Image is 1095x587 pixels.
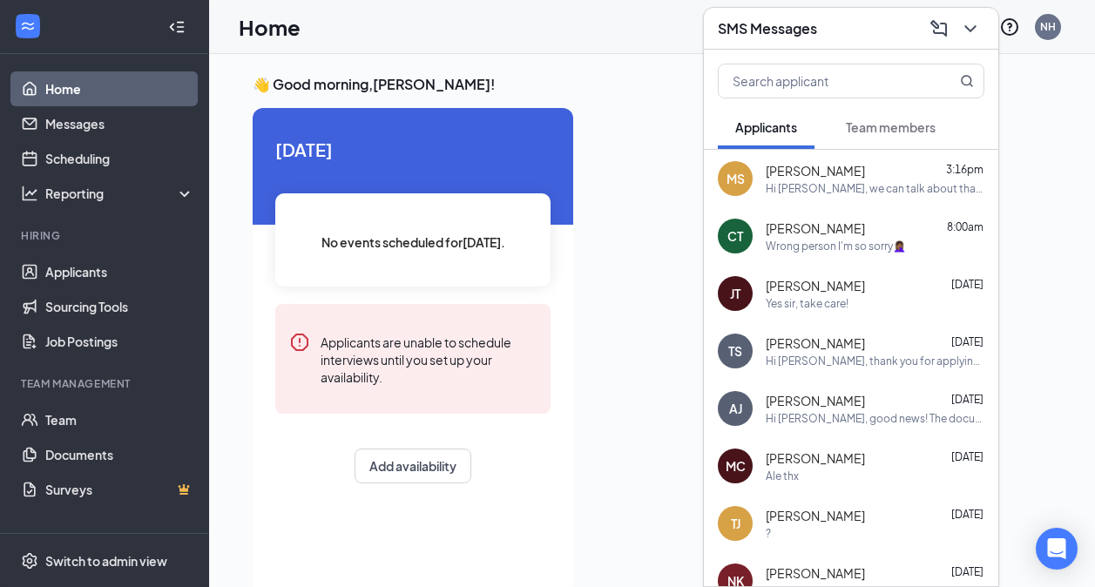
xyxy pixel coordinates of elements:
[1036,528,1078,570] div: Open Intercom Messenger
[45,141,194,176] a: Scheduling
[45,437,194,472] a: Documents
[730,285,740,302] div: JT
[960,74,974,88] svg: MagnifyingGlass
[766,564,865,582] span: [PERSON_NAME]
[925,15,953,43] button: ComposeMessage
[766,296,848,311] div: Yes sir, take care!
[45,402,194,437] a: Team
[766,239,906,253] div: Wrong person I'm so sorry🤦🏾‍♀️
[956,15,984,43] button: ChevronDown
[21,228,191,243] div: Hiring
[846,119,936,135] span: Team members
[289,332,310,353] svg: Error
[951,565,983,578] span: [DATE]
[726,457,746,475] div: MC
[321,332,537,386] div: Applicants are unable to schedule interviews until you set up your availability.
[766,181,984,196] div: Hi [PERSON_NAME], we can talk about that when you get here. Thank you!
[727,170,745,187] div: MS
[766,334,865,352] span: [PERSON_NAME]
[45,289,194,324] a: Sourcing Tools
[45,324,194,359] a: Job Postings
[719,64,925,98] input: Search applicant
[999,17,1020,37] svg: QuestionInfo
[1040,19,1056,34] div: NH
[766,277,865,294] span: [PERSON_NAME]
[951,393,983,406] span: [DATE]
[766,507,865,524] span: [PERSON_NAME]
[168,18,186,36] svg: Collapse
[253,75,1051,94] h3: 👋 Good morning, [PERSON_NAME] !
[45,472,194,507] a: SurveysCrown
[727,227,743,245] div: CT
[947,220,983,233] span: 8:00am
[21,376,191,391] div: Team Management
[21,185,38,202] svg: Analysis
[766,469,799,483] div: Ale thx
[951,450,983,463] span: [DATE]
[45,552,167,570] div: Switch to admin view
[355,449,471,483] button: Add availability
[951,278,983,291] span: [DATE]
[766,411,984,426] div: Hi [PERSON_NAME], good news! The document signature request for [DEMOGRAPHIC_DATA]-fil-A - [DEMOG...
[321,233,505,252] span: No events scheduled for [DATE] .
[45,185,195,202] div: Reporting
[275,136,551,163] span: [DATE]
[731,515,740,532] div: TJ
[946,163,983,176] span: 3:16pm
[766,162,865,179] span: [PERSON_NAME]
[718,19,817,38] h3: SMS Messages
[766,449,865,467] span: [PERSON_NAME]
[45,106,194,141] a: Messages
[960,18,981,39] svg: ChevronDown
[951,508,983,521] span: [DATE]
[766,219,865,237] span: [PERSON_NAME]
[766,392,865,409] span: [PERSON_NAME]
[19,17,37,35] svg: WorkstreamLogo
[735,119,797,135] span: Applicants
[728,342,742,360] div: TS
[239,12,301,42] h1: Home
[45,254,194,289] a: Applicants
[766,526,771,541] div: ?
[929,18,950,39] svg: ComposeMessage
[45,71,194,106] a: Home
[766,354,984,368] div: Hi [PERSON_NAME], thank you for applying with [DEMOGRAPHIC_DATA]-fil-A at [GEOGRAPHIC_DATA][US_ST...
[21,552,38,570] svg: Settings
[951,335,983,348] span: [DATE]
[729,400,742,417] div: AJ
